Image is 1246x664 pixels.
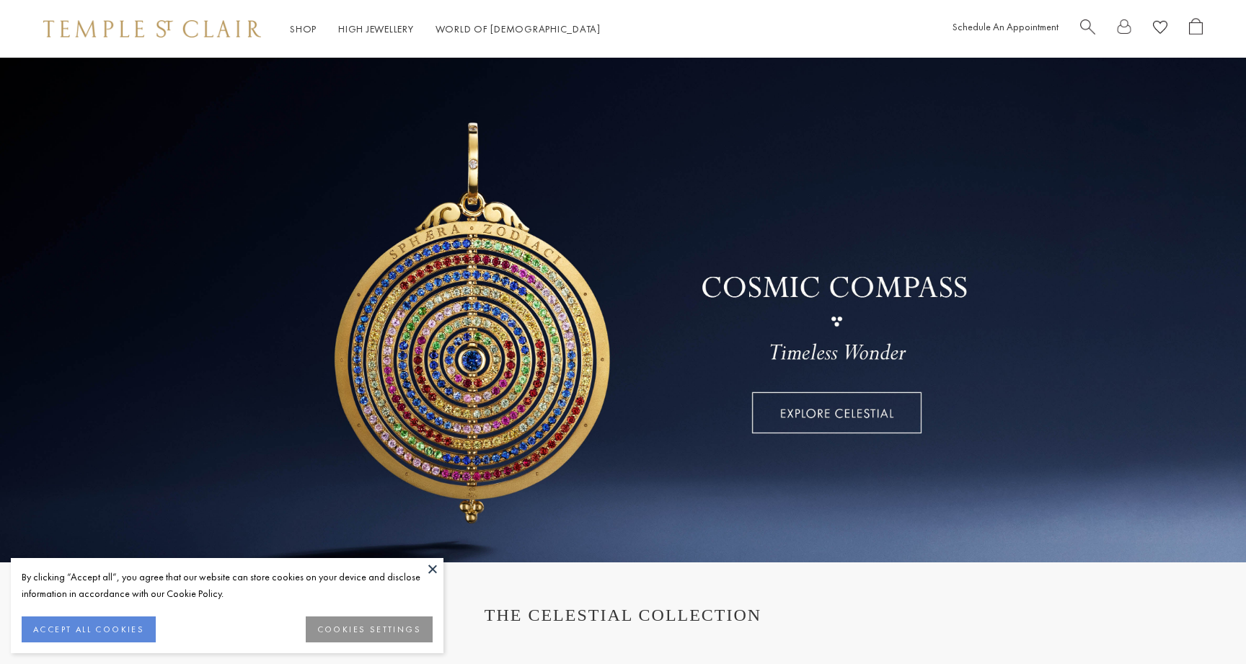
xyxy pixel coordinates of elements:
[290,20,601,38] nav: Main navigation
[306,616,433,642] button: COOKIES SETTINGS
[290,22,317,35] a: ShopShop
[22,569,433,602] div: By clicking “Accept all”, you agree that our website can store cookies on your device and disclos...
[43,20,261,37] img: Temple St. Clair
[338,22,414,35] a: High JewelleryHigh Jewellery
[58,606,1188,625] h1: THE CELESTIAL COLLECTION
[436,22,601,35] a: World of [DEMOGRAPHIC_DATA]World of [DEMOGRAPHIC_DATA]
[1153,18,1167,40] a: View Wishlist
[1080,18,1095,40] a: Search
[953,20,1059,33] a: Schedule An Appointment
[22,616,156,642] button: ACCEPT ALL COOKIES
[1189,18,1203,40] a: Open Shopping Bag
